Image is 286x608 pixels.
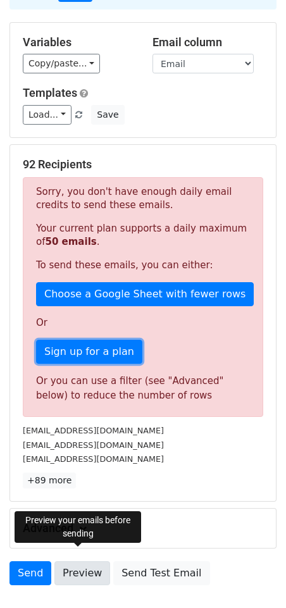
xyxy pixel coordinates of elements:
strong: 50 emails [45,236,96,247]
p: To send these emails, you can either: [36,259,250,272]
a: Send Test Email [113,561,209,585]
a: Choose a Google Sheet with fewer rows [36,282,254,306]
h5: Variables [23,35,134,49]
a: +89 more [23,473,76,488]
small: [EMAIL_ADDRESS][DOMAIN_NAME] [23,426,164,435]
a: Send [9,561,51,585]
div: Or you can use a filter (see "Advanced" below) to reduce the number of rows [36,374,250,402]
iframe: Chat Widget [223,547,286,608]
h5: 92 Recipients [23,158,263,171]
p: Your current plan supports a daily maximum of . [36,222,250,249]
h5: Email column [152,35,263,49]
a: Load... [23,105,71,125]
a: Sign up for a plan [36,340,142,364]
small: [EMAIL_ADDRESS][DOMAIN_NAME] [23,440,164,450]
a: Templates [23,86,77,99]
small: [EMAIL_ADDRESS][DOMAIN_NAME] [23,454,164,464]
h5: Advanced [23,521,263,535]
a: Preview [54,561,110,585]
a: Copy/paste... [23,54,100,73]
button: Save [91,105,124,125]
div: Preview your emails before sending [15,511,141,543]
p: Or [36,316,250,330]
p: Sorry, you don't have enough daily email credits to send these emails. [36,185,250,212]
